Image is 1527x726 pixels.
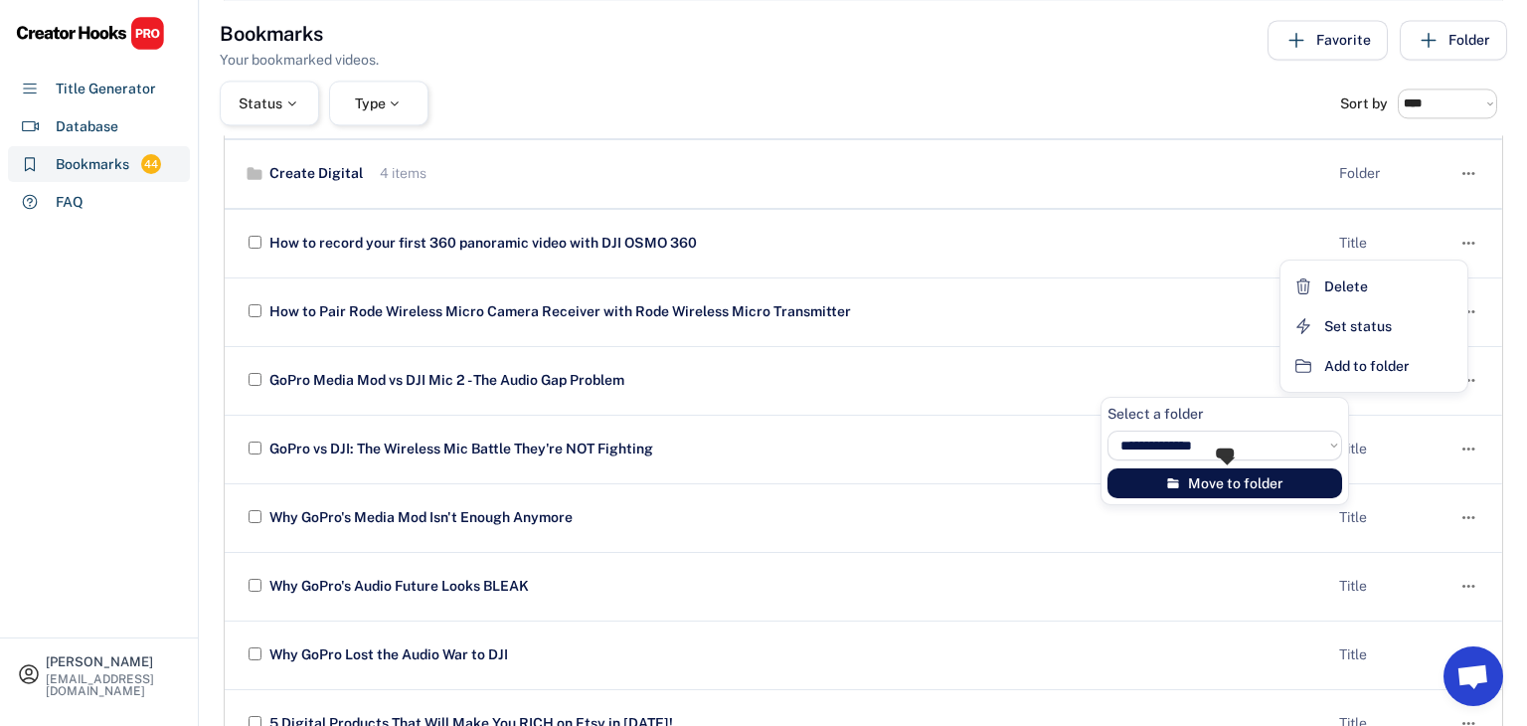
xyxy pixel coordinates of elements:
[1458,504,1478,532] button: 
[264,371,1323,391] div: GoPro Media Mod vs DJI Mic 2 - The Audio Gap Problem
[1340,96,1388,110] div: Sort by
[1339,234,1439,254] div: Title
[1462,644,1475,665] text: 
[1462,576,1475,597] text: 
[1107,468,1342,498] button: Move to folder
[1458,367,1478,395] button: 
[1400,20,1507,60] button: Folder
[1324,356,1410,377] div: Add to folder
[1458,230,1478,258] button: 
[1339,577,1439,597] div: Title
[1339,164,1439,184] div: Folder
[1462,507,1475,528] text: 
[46,673,181,697] div: [EMAIL_ADDRESS][DOMAIN_NAME]
[264,440,1323,459] div: GoPro vs DJI: The Wireless Mic Battle They're NOT Fighting
[1443,646,1503,706] a: Open chat
[220,20,323,48] h3: Bookmarks
[56,192,84,213] div: FAQ
[16,16,165,51] img: CHPRO%20Logo.svg
[56,116,118,137] div: Database
[1458,436,1478,463] button: 
[264,302,1323,322] div: How to Pair Rode Wireless Micro Camera Receiver with Rode Wireless Micro Transmitter
[1462,233,1475,254] text: 
[1324,276,1368,297] div: Delete
[46,655,181,668] div: [PERSON_NAME]
[264,508,1323,528] div: Why GoPro's Media Mod Isn't Enough Anymore
[1458,641,1478,669] button: 
[141,156,161,173] div: 44
[56,79,156,99] div: Title Generator
[1339,508,1439,528] div: Title
[264,234,1323,254] div: How to record your first 360 panoramic video with DJI OSMO 360
[1324,316,1392,337] div: Set status
[1268,20,1388,60] button: Favorite
[1107,404,1204,425] div: Select a folder
[56,154,129,175] div: Bookmarks
[1339,645,1439,665] div: Title
[1462,439,1475,459] text: 
[355,96,404,110] div: Type
[264,577,1323,597] div: Why GoPro's Audio Future Looks BLEAK
[1462,163,1475,184] text: 
[220,50,379,71] div: Your bookmarked videos.
[375,164,426,184] div: 4 items
[239,96,300,110] div: Status
[1458,573,1478,601] button: 
[1339,440,1439,459] div: Title
[1458,160,1478,188] button: 
[264,645,1323,665] div: Why GoPro Lost the Audio War to DJI
[264,164,363,184] div: Create Digital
